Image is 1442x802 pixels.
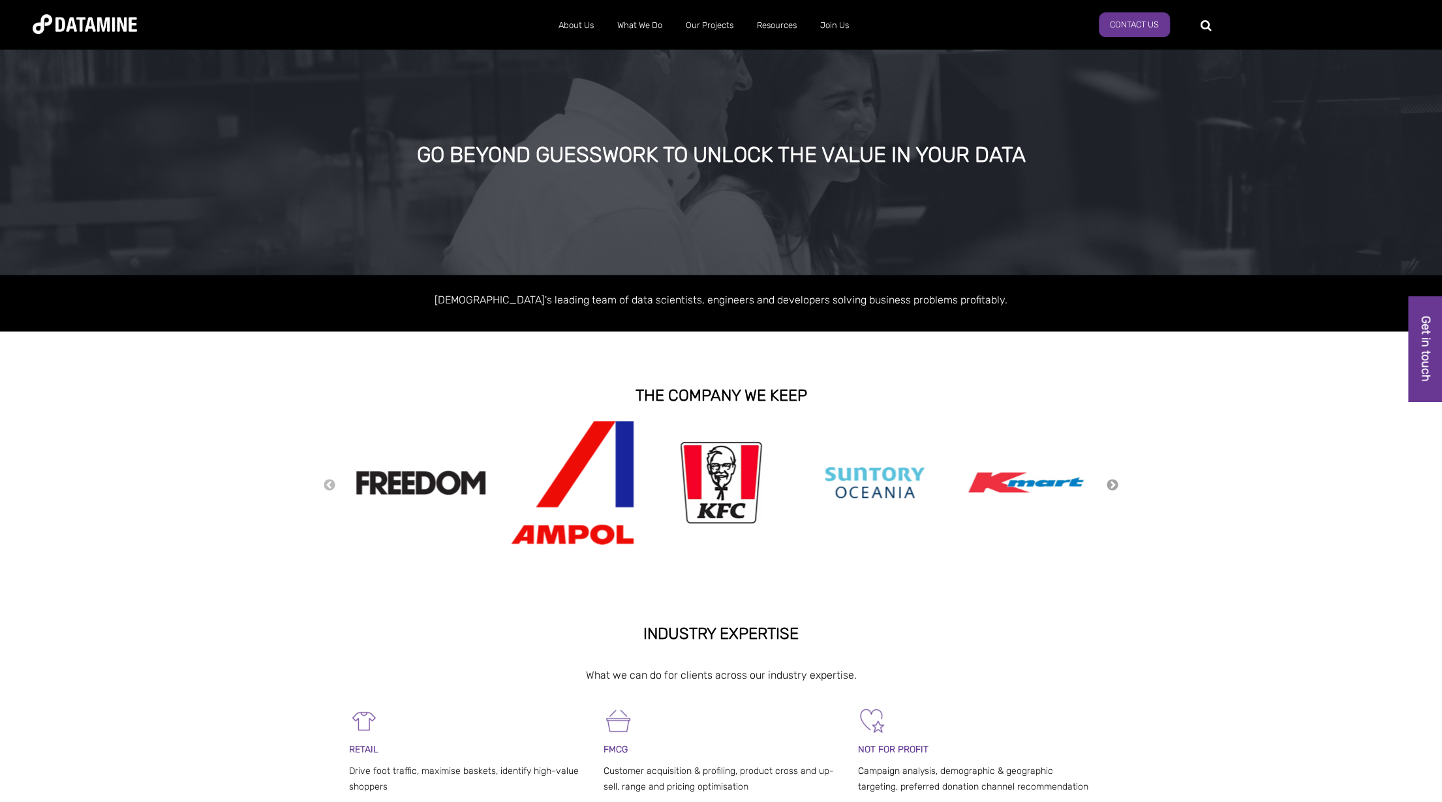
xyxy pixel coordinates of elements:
[507,420,637,545] img: ampol-Jun-19-2025-04-02-43-2823-AM
[349,706,378,735] img: Retail-1
[961,443,1092,521] img: Kmart logo
[349,765,579,792] span: Drive foot traffic, maximise baskets, identify high-value shoppers
[636,386,807,405] strong: THE COMPANY WE KEEP
[810,446,940,519] img: Suntory Oceania
[604,765,834,792] span: Customer acquisition & profiling, product cross and up-sell, range and pricing optimisation
[680,439,762,526] img: kfc
[1106,478,1119,493] button: Next
[857,744,928,755] span: NOT FOR PROFIT
[356,470,486,495] img: Freedom logo
[33,14,137,34] img: Datamine
[1409,296,1442,401] a: Get in touch
[744,8,808,42] a: Resources
[161,144,1281,167] div: GO BEYOND GUESSWORK TO UNLOCK THE VALUE IN YOUR DATA
[808,8,860,42] a: Join Us
[643,625,799,643] strong: INDUSTRY EXPERTISE
[349,291,1093,309] p: [DEMOGRAPHIC_DATA]'s leading team of data scientists, engineers and developers solving business p...
[673,8,744,42] a: Our Projects
[349,744,378,755] span: RETAIL
[1099,12,1170,37] a: Contact Us
[857,765,1088,792] span: Campaign analysis, demographic & geographic targeting, preferred donation channel recommendation
[604,706,633,735] img: FMCG
[605,8,673,42] a: What We Do
[323,478,336,493] button: Previous
[857,706,887,735] img: Not For Profit
[546,8,605,42] a: About Us
[604,744,628,755] span: FMCG
[586,669,857,681] span: What we can do for clients across our industry expertise.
